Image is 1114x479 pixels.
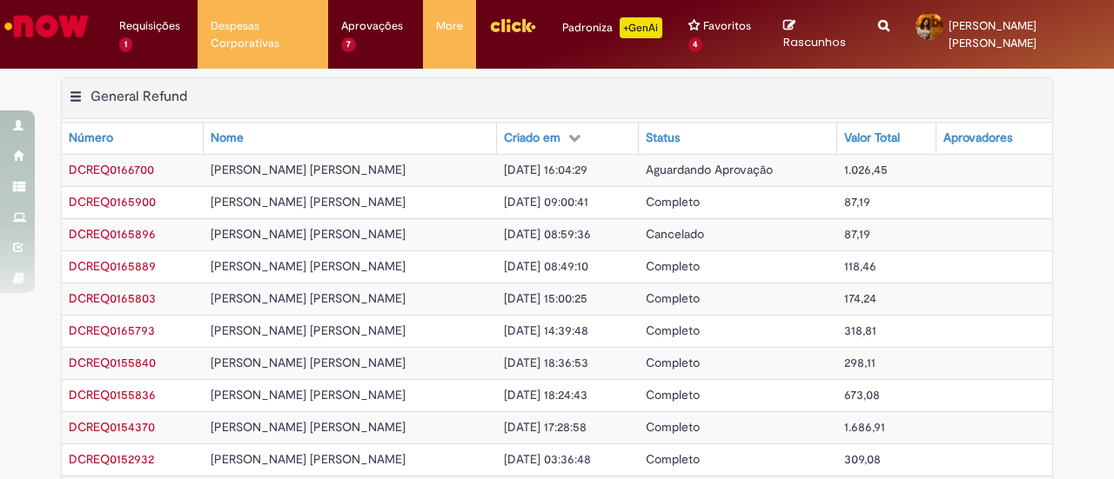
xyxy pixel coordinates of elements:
span: [DATE] 15:00:25 [504,290,587,306]
span: Completo [646,387,700,402]
span: More [436,17,463,35]
span: [PERSON_NAME] [PERSON_NAME] [211,226,406,242]
span: Completo [646,451,700,467]
span: Completo [646,290,700,306]
span: [PERSON_NAME] [PERSON_NAME] [211,290,406,306]
a: Abrir Registro: DCREQ0154370 [69,419,155,435]
span: Completo [646,323,700,338]
span: 1.026,45 [844,162,888,177]
span: [PERSON_NAME] [PERSON_NAME] [211,355,406,370]
span: 309,08 [844,451,881,467]
span: Requisições [119,17,180,35]
span: 4 [688,37,703,52]
img: ServiceNow [2,9,91,43]
div: Padroniza [562,17,662,38]
span: Completo [646,194,700,210]
span: Favoritos [703,17,751,35]
div: Valor Total [844,130,900,147]
span: [DATE] 03:36:48 [504,451,591,467]
span: [DATE] 09:00:41 [504,194,588,210]
span: [DATE] 18:36:53 [504,355,588,370]
span: [DATE] 17:28:58 [504,419,587,435]
span: Cancelado [646,226,704,242]
a: Abrir Registro: DCREQ0155840 [69,355,156,370]
span: [DATE] 08:49:10 [504,258,588,274]
span: Completo [646,355,700,370]
span: [DATE] 14:39:48 [504,323,588,338]
p: +GenAi [620,17,662,38]
span: 87,19 [844,194,870,210]
span: DCREQ0152932 [69,451,154,467]
div: Nome [211,130,244,147]
span: [DATE] 18:24:43 [504,387,587,402]
span: DCREQ0155840 [69,355,156,370]
span: [PERSON_NAME] [PERSON_NAME] [949,18,1037,50]
span: Rascunhos [783,34,846,50]
span: [PERSON_NAME] [PERSON_NAME] [211,258,406,274]
span: [PERSON_NAME] [PERSON_NAME] [211,387,406,402]
span: DCREQ0155836 [69,387,156,402]
span: [PERSON_NAME] [PERSON_NAME] [211,323,406,338]
span: DCREQ0165896 [69,226,156,242]
a: Abrir Registro: DCREQ0165889 [69,258,156,274]
div: Status [646,130,680,147]
h2: General Refund [91,88,187,105]
a: Abrir Registro: DCREQ0166700 [69,162,154,177]
a: Abrir Registro: DCREQ0155836 [69,387,156,402]
span: Aguardando Aprovação [646,162,773,177]
span: [PERSON_NAME] [PERSON_NAME] [211,194,406,210]
div: Número [69,130,113,147]
span: 298,11 [844,355,876,370]
span: [PERSON_NAME] [PERSON_NAME] [211,451,406,467]
span: [PERSON_NAME] [PERSON_NAME] [211,162,406,177]
span: DCREQ0165793 [69,323,155,338]
div: Criado em [504,130,560,147]
a: Abrir Registro: DCREQ0152932 [69,451,154,467]
span: [PERSON_NAME] [PERSON_NAME] [211,419,406,435]
span: Completo [646,258,700,274]
span: 174,24 [844,290,876,306]
div: Aprovadores [943,130,1012,147]
button: General Refund Menu de contexto [69,88,83,110]
a: Rascunhos [783,18,852,50]
span: Despesas Corporativas [211,17,315,52]
span: 318,81 [844,323,876,338]
span: 673,08 [844,387,880,402]
span: DCREQ0165900 [69,194,156,210]
a: Abrir Registro: DCREQ0165900 [69,194,156,210]
span: 7 [341,37,356,52]
a: Abrir Registro: DCREQ0165803 [69,290,156,306]
a: Abrir Registro: DCREQ0165896 [69,226,156,242]
span: DCREQ0154370 [69,419,155,435]
span: 1.686,91 [844,419,885,435]
span: 1 [119,37,132,52]
a: Abrir Registro: DCREQ0165793 [69,323,155,338]
span: 118,46 [844,258,876,274]
span: Completo [646,419,700,435]
span: DCREQ0165803 [69,290,156,306]
span: DCREQ0165889 [69,258,156,274]
span: Aprovações [341,17,403,35]
span: [DATE] 16:04:29 [504,162,587,177]
span: DCREQ0166700 [69,162,154,177]
span: [DATE] 08:59:36 [504,226,591,242]
span: 87,19 [844,226,870,242]
img: click_logo_yellow_360x200.png [489,12,536,38]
